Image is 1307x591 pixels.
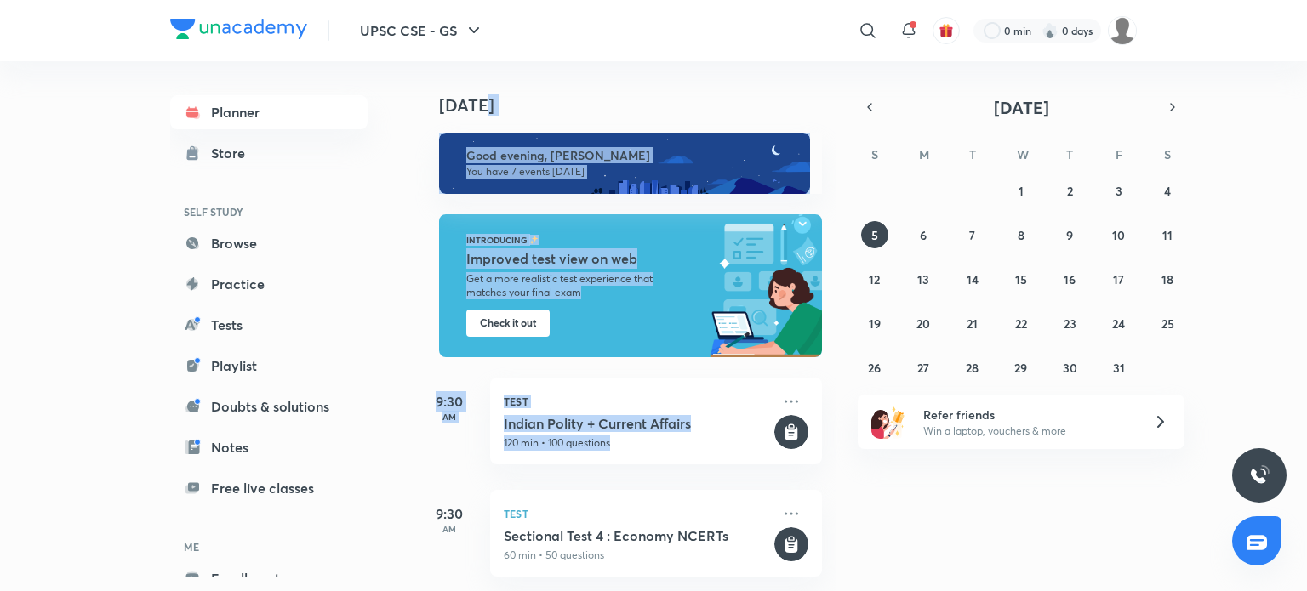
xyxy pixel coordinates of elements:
[969,146,976,162] abbr: Tuesday
[1056,177,1083,204] button: October 2, 2025
[910,221,937,248] button: October 6, 2025
[170,430,368,464] a: Notes
[1056,221,1083,248] button: October 9, 2025
[1064,271,1076,287] abbr: October 16, 2025
[211,143,255,163] div: Store
[917,360,929,376] abbr: October 27, 2025
[170,471,368,505] a: Free live classes
[1161,315,1174,332] abbr: October 25, 2025
[917,271,929,287] abbr: October 13, 2025
[939,23,954,38] img: avatar
[1105,354,1133,381] button: October 31, 2025
[966,360,979,376] abbr: October 28, 2025
[959,354,986,381] button: October 28, 2025
[170,19,307,43] a: Company Logo
[466,148,795,163] h6: Good evening, [PERSON_NAME]
[1064,315,1076,332] abbr: October 23, 2025
[959,221,986,248] button: October 7, 2025
[1105,265,1133,293] button: October 17, 2025
[1042,22,1059,39] img: streak
[466,235,528,245] p: INTRODUCING
[415,503,483,524] h5: 9:30
[994,96,1049,119] span: [DATE]
[170,349,368,383] a: Playlist
[923,423,1133,439] p: Win a laptop, vouchers & more
[1007,310,1035,337] button: October 22, 2025
[1113,271,1124,287] abbr: October 17, 2025
[1154,265,1181,293] button: October 18, 2025
[920,227,927,243] abbr: October 6, 2025
[861,221,888,248] button: October 5, 2025
[868,360,881,376] abbr: October 26, 2025
[1112,315,1125,332] abbr: October 24, 2025
[1063,360,1077,376] abbr: October 30, 2025
[1108,16,1137,45] img: Priyanka Rode
[170,95,368,129] a: Planner
[1066,146,1073,162] abbr: Thursday
[959,265,986,293] button: October 14, 2025
[861,310,888,337] button: October 19, 2025
[1019,183,1024,199] abbr: October 1, 2025
[504,527,771,544] h5: Sectional Test 4 : Economy NCERTs
[466,310,550,337] button: Check it out
[1007,265,1035,293] button: October 15, 2025
[1066,227,1073,243] abbr: October 9, 2025
[1014,360,1027,376] abbr: October 29, 2025
[466,248,690,269] h5: Improved test view on web
[1007,177,1035,204] button: October 1, 2025
[919,146,929,162] abbr: Monday
[933,17,960,44] button: avatar
[882,95,1161,119] button: [DATE]
[529,235,539,245] img: feature
[910,310,937,337] button: October 20, 2025
[1164,183,1171,199] abbr: October 4, 2025
[910,265,937,293] button: October 13, 2025
[1116,146,1122,162] abbr: Friday
[415,524,483,534] p: AM
[170,267,368,301] a: Practice
[466,165,795,179] p: You have 7 events [DATE]
[1164,146,1171,162] abbr: Saturday
[1067,183,1073,199] abbr: October 2, 2025
[1007,354,1035,381] button: October 29, 2025
[871,405,905,439] img: referral
[1154,221,1181,248] button: October 11, 2025
[923,406,1133,423] h6: Refer friends
[916,315,930,332] abbr: October 20, 2025
[1113,360,1125,376] abbr: October 31, 2025
[170,19,307,39] img: Company Logo
[439,133,810,194] img: evening
[170,308,368,342] a: Tests
[1116,183,1122,199] abbr: October 3, 2025
[1105,310,1133,337] button: October 24, 2025
[170,197,368,226] h6: SELF STUDY
[1018,227,1024,243] abbr: October 8, 2025
[1056,310,1083,337] button: October 23, 2025
[969,227,975,243] abbr: October 7, 2025
[1056,265,1083,293] button: October 16, 2025
[869,315,881,332] abbr: October 19, 2025
[871,227,878,243] abbr: October 5, 2025
[439,95,839,116] h4: [DATE]
[1017,146,1029,162] abbr: Wednesday
[504,415,771,432] h5: Indian Polity + Current Affairs
[170,226,368,260] a: Browse
[1161,271,1173,287] abbr: October 18, 2025
[967,271,979,287] abbr: October 14, 2025
[170,136,368,170] a: Store
[1162,227,1173,243] abbr: October 11, 2025
[170,532,368,561] h6: ME
[504,548,771,563] p: 60 min • 50 questions
[1015,315,1027,332] abbr: October 22, 2025
[869,271,880,287] abbr: October 12, 2025
[466,272,686,299] p: Get a more realistic test experience that matches your final exam
[910,354,937,381] button: October 27, 2025
[871,146,878,162] abbr: Sunday
[1056,354,1083,381] button: October 30, 2025
[504,503,771,524] p: Test
[967,315,978,332] abbr: October 21, 2025
[350,14,494,48] button: UPSC CSE - GS
[861,265,888,293] button: October 12, 2025
[1154,310,1181,337] button: October 25, 2025
[504,435,771,451] p: 120 min • 100 questions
